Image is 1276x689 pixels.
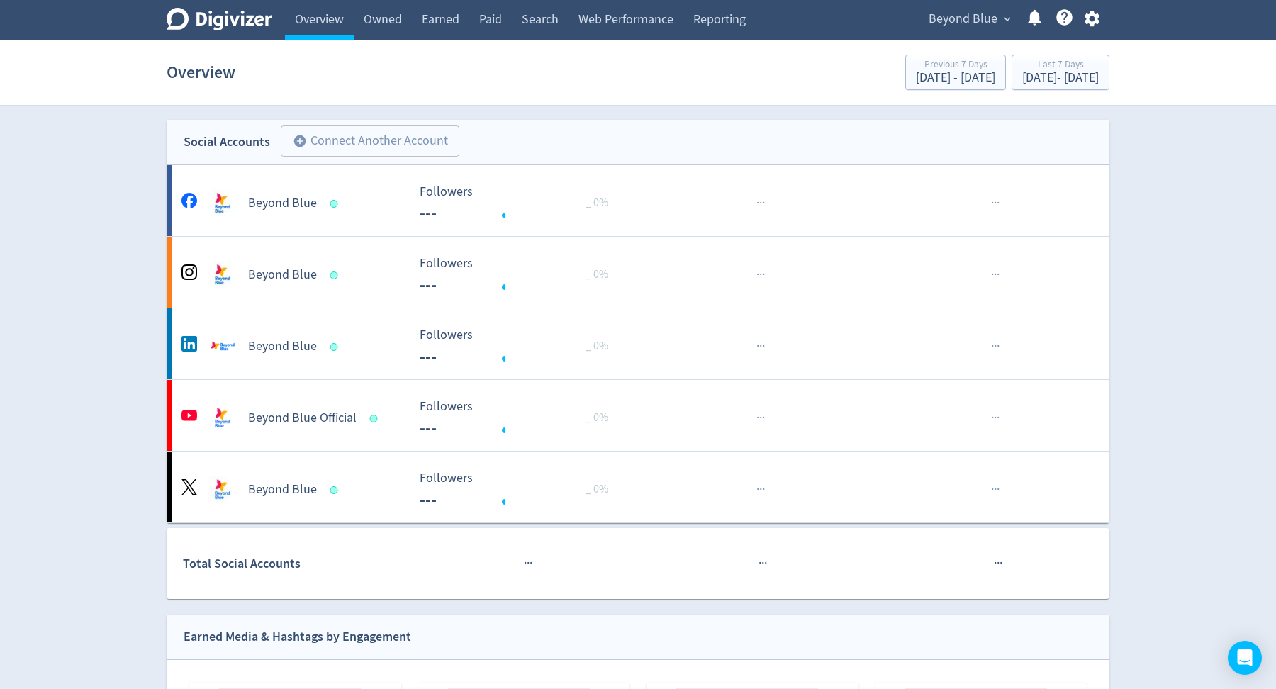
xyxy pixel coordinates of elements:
[184,627,411,647] div: Earned Media & Hashtags by Engagement
[527,554,530,572] span: ·
[586,339,608,353] span: _ 0%
[586,482,608,496] span: _ 0%
[916,60,995,72] div: Previous 7 Days
[1000,554,1002,572] span: ·
[929,8,997,30] span: Beyond Blue
[761,554,764,572] span: ·
[208,332,237,361] img: Beyond Blue undefined
[586,267,608,281] span: _ 0%
[248,481,317,498] h5: Beyond Blue
[167,237,1109,308] a: Beyond Blue undefinedBeyond Blue Followers --- Followers --- _ 0%······
[991,409,994,427] span: ·
[248,195,317,212] h5: Beyond Blue
[293,134,307,148] span: add_circle
[167,452,1109,522] a: Beyond Blue undefinedBeyond Blue Followers --- Followers --- _ 0%······
[330,486,342,494] span: Data last synced: 10 Oct 2025, 12:02am (AEDT)
[991,337,994,355] span: ·
[530,554,532,572] span: ·
[997,337,1000,355] span: ·
[759,266,762,284] span: ·
[413,471,625,509] svg: Followers ---
[413,400,625,437] svg: Followers ---
[994,409,997,427] span: ·
[759,194,762,212] span: ·
[991,266,994,284] span: ·
[330,343,342,351] span: Data last synced: 9 Oct 2025, 5:02pm (AEDT)
[167,50,235,95] h1: Overview
[586,410,608,425] span: _ 0%
[991,481,994,498] span: ·
[248,267,317,284] h5: Beyond Blue
[756,409,759,427] span: ·
[281,125,459,157] button: Connect Another Account
[208,404,237,432] img: Beyond Blue Official undefined
[997,194,1000,212] span: ·
[762,194,765,212] span: ·
[994,266,997,284] span: ·
[997,409,1000,427] span: ·
[1228,641,1262,675] div: Open Intercom Messenger
[586,196,608,210] span: _ 0%
[1022,72,1099,84] div: [DATE] - [DATE]
[184,132,270,152] div: Social Accounts
[991,194,994,212] span: ·
[756,194,759,212] span: ·
[413,257,625,294] svg: Followers ---
[270,128,459,157] a: Connect Another Account
[208,189,237,218] img: Beyond Blue undefined
[524,554,527,572] span: ·
[756,337,759,355] span: ·
[248,410,357,427] h5: Beyond Blue Official
[330,271,342,279] span: Data last synced: 9 Oct 2025, 5:02pm (AEDT)
[413,328,625,366] svg: Followers ---
[208,261,237,289] img: Beyond Blue undefined
[1001,13,1014,26] span: expand_more
[762,481,765,498] span: ·
[208,476,237,504] img: Beyond Blue undefined
[759,409,762,427] span: ·
[1022,60,1099,72] div: Last 7 Days
[370,415,382,422] span: Data last synced: 10 Oct 2025, 4:01am (AEDT)
[997,554,1000,572] span: ·
[762,337,765,355] span: ·
[1012,55,1109,90] button: Last 7 Days[DATE]- [DATE]
[248,338,317,355] h5: Beyond Blue
[994,194,997,212] span: ·
[756,266,759,284] span: ·
[330,200,342,208] span: Data last synced: 9 Oct 2025, 10:02pm (AEDT)
[167,308,1109,379] a: Beyond Blue undefinedBeyond Blue Followers --- Followers --- _ 0%······
[764,554,767,572] span: ·
[759,337,762,355] span: ·
[759,481,762,498] span: ·
[997,266,1000,284] span: ·
[183,554,409,574] div: Total Social Accounts
[905,55,1006,90] button: Previous 7 Days[DATE] - [DATE]
[994,481,997,498] span: ·
[167,165,1109,236] a: Beyond Blue undefinedBeyond Blue Followers --- Followers --- _ 0%······
[759,554,761,572] span: ·
[994,554,997,572] span: ·
[762,409,765,427] span: ·
[924,8,1014,30] button: Beyond Blue
[756,481,759,498] span: ·
[994,337,997,355] span: ·
[762,266,765,284] span: ·
[997,481,1000,498] span: ·
[916,72,995,84] div: [DATE] - [DATE]
[413,185,625,223] svg: Followers ---
[167,380,1109,451] a: Beyond Blue Official undefinedBeyond Blue Official Followers --- Followers --- _ 0%······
